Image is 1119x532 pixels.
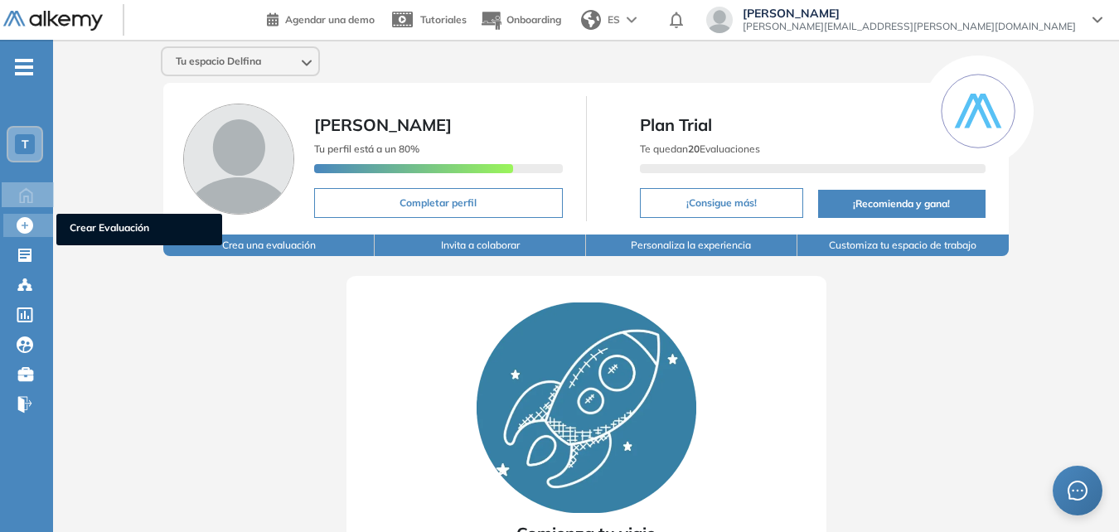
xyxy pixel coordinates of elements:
[375,235,586,256] button: Invita a colaborar
[608,12,620,27] span: ES
[15,65,33,69] i: -
[314,188,562,218] button: Completar perfil
[640,143,760,155] span: Te quedan Evaluaciones
[586,235,797,256] button: Personaliza la experiencia
[1068,481,1088,501] span: message
[640,188,804,218] button: ¡Consigue más!
[818,190,985,218] button: ¡Recomienda y gana!
[70,220,209,239] span: Crear Evaluación
[743,20,1076,33] span: [PERSON_NAME][EMAIL_ADDRESS][PERSON_NAME][DOMAIN_NAME]
[743,7,1076,20] span: [PERSON_NAME]
[420,13,467,26] span: Tutoriales
[3,11,103,31] img: Logo
[581,10,601,30] img: world
[285,13,375,26] span: Agendar una demo
[480,2,561,38] button: Onboarding
[314,143,419,155] span: Tu perfil está a un 80%
[314,114,452,135] span: [PERSON_NAME]
[797,235,1009,256] button: Customiza tu espacio de trabajo
[267,8,375,28] a: Agendar una demo
[688,143,700,155] b: 20
[627,17,637,23] img: arrow
[477,302,696,513] img: Rocket
[176,55,261,68] span: Tu espacio Delfina
[640,113,986,138] span: Plan Trial
[506,13,561,26] span: Onboarding
[163,235,375,256] button: Crea una evaluación
[183,104,294,215] img: Foto de perfil
[22,138,29,151] span: T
